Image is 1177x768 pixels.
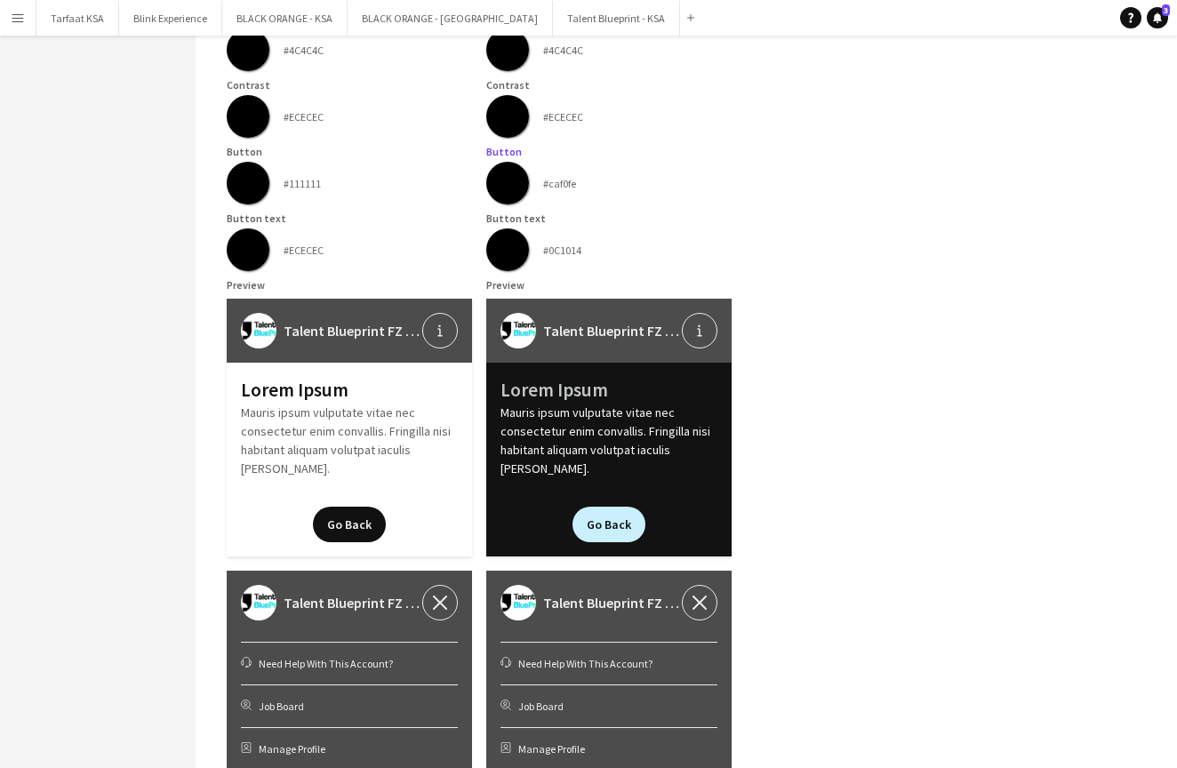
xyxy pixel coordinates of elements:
[543,110,583,124] div: #ECECEC
[227,363,472,556] div: Mauris ipsum vulputate vitae nec consectetur enim convallis. Fringilla nisi habitant aliquam volu...
[241,313,276,348] img: thumb-0cb874c1-8047-4f93-812c-38c545f49387..jpg
[543,320,682,341] span: Talent Blueprint FZ LLC
[500,684,717,727] div: Job Board
[284,44,324,57] div: #4C4C4C
[241,642,458,684] div: Need Help With This Account?
[222,1,348,36] button: BLACK ORANGE - KSA
[241,585,276,620] img: thumb-0cb874c1-8047-4f93-812c-38c545f49387..jpg
[119,1,222,36] button: Blink Experience
[284,592,422,613] span: Talent Blueprint FZ LLC
[500,313,536,348] img: thumb-0cb874c1-8047-4f93-812c-38c545f49387..jpg
[500,377,717,404] div: Lorem Ipsum
[241,684,458,727] div: Job Board
[543,177,576,190] div: #caf0fe
[543,244,581,257] div: #0C1014
[241,377,458,404] div: Lorem Ipsum
[284,244,324,257] div: #ECECEC
[543,592,682,613] span: Talent Blueprint FZ LLC
[486,363,732,556] div: Mauris ipsum vulputate vitae nec consectetur enim convallis. Fringilla nisi habitant aliquam volu...
[284,177,321,190] div: #111111
[1162,4,1170,16] span: 3
[500,585,536,620] img: thumb-0cb874c1-8047-4f93-812c-38c545f49387..jpg
[553,1,680,36] button: Talent Blueprint - KSA
[500,642,717,684] div: Need Help With This Account?
[284,320,422,341] span: Talent Blueprint FZ LLC
[572,507,645,542] button: Go Back
[36,1,119,36] button: Tarfaat KSA
[348,1,553,36] button: BLACK ORANGE - [GEOGRAPHIC_DATA]
[543,44,583,57] div: #4C4C4C
[284,110,324,124] div: #ECECEC
[1147,7,1168,28] a: 3
[313,507,386,542] button: Go Back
